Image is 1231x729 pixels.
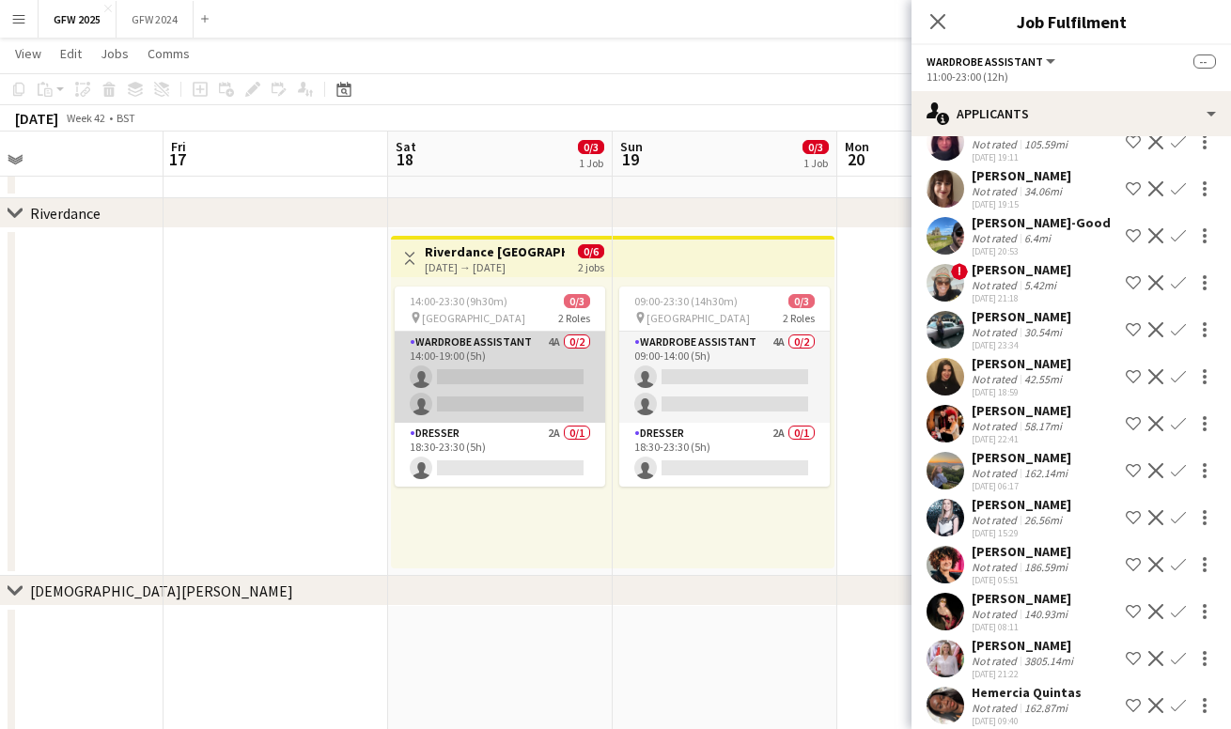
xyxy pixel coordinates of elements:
[972,701,1021,715] div: Not rated
[927,54,1043,69] span: Wardrobe Assistant
[395,287,605,487] app-job-card: 14:00-23:30 (9h30m)0/3 [GEOGRAPHIC_DATA]2 RolesWardrobe Assistant4A0/214:00-19:00 (5h) Dresser2A0...
[620,138,643,155] span: Sun
[972,372,1021,386] div: Not rated
[845,138,869,155] span: Mon
[972,433,1071,445] div: [DATE] 22:41
[972,527,1071,539] div: [DATE] 15:29
[783,311,815,325] span: 2 Roles
[972,231,1021,245] div: Not rated
[634,294,738,308] span: 09:00-23:30 (14h30m)
[912,91,1231,136] div: Applicants
[972,292,1071,304] div: [DATE] 21:18
[972,496,1071,513] div: [PERSON_NAME]
[1021,372,1066,386] div: 42.55mi
[788,294,815,308] span: 0/3
[1021,137,1071,151] div: 105.59mi
[1021,184,1066,198] div: 34.06mi
[62,111,109,125] span: Week 42
[927,70,1216,84] div: 11:00-23:00 (12h)
[1021,278,1060,292] div: 5.42mi
[101,45,129,62] span: Jobs
[972,402,1071,419] div: [PERSON_NAME]
[842,148,869,170] span: 20
[425,243,565,260] h3: Riverdance [GEOGRAPHIC_DATA]
[1021,560,1071,574] div: 186.59mi
[15,109,58,128] div: [DATE]
[148,45,190,62] span: Comms
[972,184,1021,198] div: Not rated
[578,244,604,258] span: 0/6
[972,560,1021,574] div: Not rated
[393,148,416,170] span: 18
[972,668,1077,680] div: [DATE] 21:22
[578,258,604,274] div: 2 jobs
[1021,513,1066,527] div: 26.56mi
[558,311,590,325] span: 2 Roles
[972,137,1021,151] div: Not rated
[972,637,1077,654] div: [PERSON_NAME]
[171,138,186,155] span: Fri
[1021,231,1054,245] div: 6.4mi
[617,148,643,170] span: 19
[395,332,605,423] app-card-role: Wardrobe Assistant4A0/214:00-19:00 (5h)
[972,386,1071,398] div: [DATE] 18:59
[168,148,186,170] span: 17
[972,308,1071,325] div: [PERSON_NAME]
[972,167,1071,184] div: [PERSON_NAME]
[972,419,1021,433] div: Not rated
[619,287,830,487] app-job-card: 09:00-23:30 (14h30m)0/3 [GEOGRAPHIC_DATA]2 RolesWardrobe Assistant4A0/209:00-14:00 (5h) Dresser2A...
[1021,419,1066,433] div: 58.17mi
[117,1,194,38] button: GFW 2024
[564,294,590,308] span: 0/3
[1021,654,1077,668] div: 3805.14mi
[619,423,830,487] app-card-role: Dresser2A0/118:30-23:30 (5h)
[647,311,750,325] span: [GEOGRAPHIC_DATA]
[972,715,1082,727] div: [DATE] 09:40
[972,214,1111,231] div: [PERSON_NAME]-Good
[951,263,968,280] span: !
[972,325,1021,339] div: Not rated
[972,278,1021,292] div: Not rated
[30,204,101,223] div: Riverdance
[578,140,604,154] span: 0/3
[396,138,416,155] span: Sat
[912,9,1231,34] h3: Job Fulfilment
[15,45,41,62] span: View
[972,574,1071,586] div: [DATE] 05:51
[972,261,1071,278] div: [PERSON_NAME]
[579,156,603,170] div: 1 Job
[972,543,1071,560] div: [PERSON_NAME]
[53,41,89,66] a: Edit
[972,245,1111,257] div: [DATE] 20:53
[140,41,197,66] a: Comms
[30,582,293,600] div: [DEMOGRAPHIC_DATA][PERSON_NAME]
[972,151,1071,163] div: [DATE] 19:11
[927,54,1058,69] button: Wardrobe Assistant
[1021,466,1071,480] div: 162.14mi
[1021,607,1071,621] div: 140.93mi
[1021,325,1066,339] div: 30.54mi
[972,590,1071,607] div: [PERSON_NAME]
[39,1,117,38] button: GFW 2025
[93,41,136,66] a: Jobs
[803,156,828,170] div: 1 Job
[410,294,507,308] span: 14:00-23:30 (9h30m)
[972,355,1071,372] div: [PERSON_NAME]
[972,466,1021,480] div: Not rated
[60,45,82,62] span: Edit
[972,621,1071,633] div: [DATE] 08:11
[972,607,1021,621] div: Not rated
[972,480,1071,492] div: [DATE] 06:17
[802,140,829,154] span: 0/3
[425,260,565,274] div: [DATE] → [DATE]
[972,654,1021,668] div: Not rated
[8,41,49,66] a: View
[972,449,1071,466] div: [PERSON_NAME]
[619,332,830,423] app-card-role: Wardrobe Assistant4A0/209:00-14:00 (5h)
[422,311,525,325] span: [GEOGRAPHIC_DATA]
[972,198,1071,210] div: [DATE] 19:15
[972,339,1071,351] div: [DATE] 23:34
[972,513,1021,527] div: Not rated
